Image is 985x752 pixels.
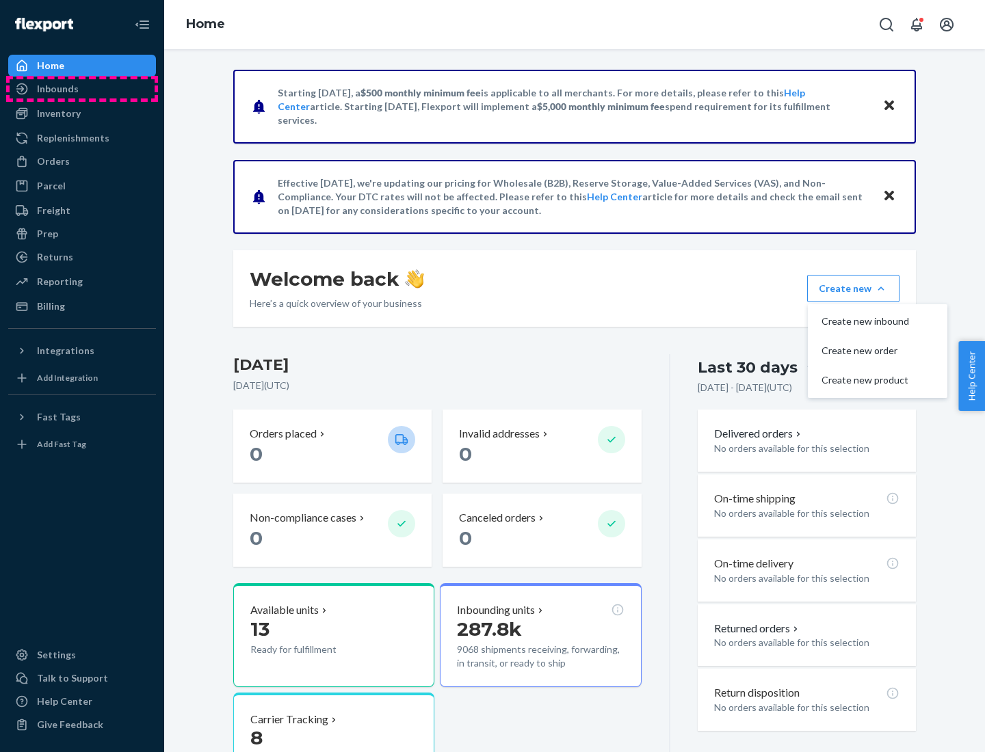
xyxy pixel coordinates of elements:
[37,299,65,313] div: Billing
[250,526,263,550] span: 0
[233,494,432,567] button: Non-compliance cases 0
[8,667,156,689] a: Talk to Support
[233,354,642,376] h3: [DATE]
[8,690,156,712] a: Help Center
[8,78,156,100] a: Inbounds
[459,526,472,550] span: 0
[8,55,156,77] a: Home
[8,175,156,197] a: Parcel
[233,409,432,483] button: Orders placed 0
[8,103,156,124] a: Inventory
[714,621,801,636] button: Returned orders
[714,572,899,585] p: No orders available for this selection
[8,127,156,149] a: Replenishments
[8,295,156,317] a: Billing
[37,372,98,384] div: Add Integration
[8,200,156,221] a: Freight
[698,381,792,394] p: [DATE] - [DATE] ( UTC )
[880,96,898,116] button: Close
[807,275,899,302] button: Create newCreate new inboundCreate new orderCreate new product
[250,442,263,466] span: 0
[250,643,377,656] p: Ready for fulfillment
[714,685,800,701] p: Return disposition
[250,602,319,618] p: Available units
[457,602,535,618] p: Inbounding units
[8,246,156,268] a: Returns
[175,5,236,44] ol: breadcrumbs
[186,16,225,31] a: Home
[250,267,424,291] h1: Welcome back
[250,297,424,310] p: Here’s a quick overview of your business
[880,187,898,206] button: Close
[587,191,642,202] a: Help Center
[457,617,522,641] span: 287.8k
[37,671,108,685] div: Talk to Support
[714,426,804,442] button: Delivered orders
[714,701,899,714] p: No orders available for this selection
[37,250,73,264] div: Returns
[8,340,156,362] button: Integrations
[537,100,665,112] span: $5,000 monthly minimum fee
[8,223,156,245] a: Prep
[15,18,73,31] img: Flexport logo
[811,307,945,336] button: Create new inbound
[8,150,156,172] a: Orders
[873,11,900,38] button: Open Search Box
[8,406,156,428] button: Fast Tags
[278,176,869,217] p: Effective [DATE], we're updating our pricing for Wholesale (B2B), Reserve Storage, Value-Added Se...
[8,271,156,293] a: Reporting
[958,341,985,411] button: Help Center
[822,346,909,355] span: Create new order
[37,718,103,731] div: Give Feedback
[457,643,624,670] p: 9068 shipments receiving, forwarding, in transit, or ready to ship
[37,275,83,288] div: Reporting
[8,433,156,455] a: Add Fast Tag
[698,357,798,378] div: Last 30 days
[37,131,109,145] div: Replenishments
[443,409,641,483] button: Invalid addresses 0
[714,636,899,649] p: No orders available for this selection
[37,59,64,72] div: Home
[8,714,156,736] button: Give Feedback
[250,510,356,526] p: Non-compliance cases
[250,426,317,442] p: Orders placed
[459,426,540,442] p: Invalid addresses
[37,410,81,424] div: Fast Tags
[37,155,70,168] div: Orders
[811,366,945,395] button: Create new product
[903,11,930,38] button: Open notifications
[129,11,156,38] button: Close Navigation
[37,204,70,217] div: Freight
[933,11,960,38] button: Open account menu
[37,438,86,450] div: Add Fast Tag
[250,617,270,641] span: 13
[405,269,424,288] img: hand-wave emoji
[440,583,641,687] button: Inbounding units287.8k9068 shipments receiving, forwarding, in transit, or ready to ship
[37,82,79,96] div: Inbounds
[37,344,94,358] div: Integrations
[250,726,263,749] span: 8
[443,494,641,567] button: Canceled orders 0
[37,648,76,662] div: Settings
[37,179,66,193] div: Parcel
[278,86,869,127] p: Starting [DATE], a is applicable to all merchants. For more details, please refer to this article...
[714,442,899,455] p: No orders available for this selection
[233,583,434,687] button: Available units13Ready for fulfillment
[811,336,945,366] button: Create new order
[37,695,92,708] div: Help Center
[250,712,328,727] p: Carrier Tracking
[8,367,156,389] a: Add Integration
[459,442,472,466] span: 0
[822,317,909,326] span: Create new inbound
[37,107,81,120] div: Inventory
[714,556,793,572] p: On-time delivery
[37,227,58,241] div: Prep
[360,87,481,98] span: $500 monthly minimum fee
[233,379,642,392] p: [DATE] ( UTC )
[822,375,909,385] span: Create new product
[8,644,156,666] a: Settings
[714,507,899,520] p: No orders available for this selection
